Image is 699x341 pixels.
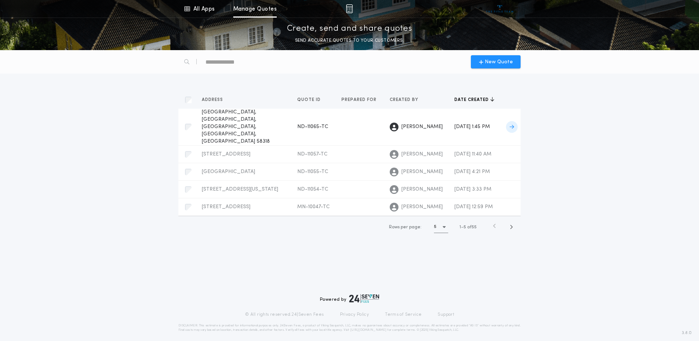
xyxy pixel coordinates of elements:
[434,221,448,233] button: 5
[401,168,443,176] span: [PERSON_NAME]
[401,151,443,158] span: [PERSON_NAME]
[350,329,386,331] a: [URL][DOMAIN_NAME]
[401,186,443,193] span: [PERSON_NAME]
[401,123,443,131] span: [PERSON_NAME]
[460,225,461,229] span: 1
[438,312,454,318] a: Support
[454,151,491,157] span: [DATE] 11:40 AM
[287,23,412,35] p: Create, send and share quotes
[297,187,328,192] span: ND-11054-TC
[178,323,521,332] p: DISCLAIMER: This estimate is provided for informational purposes only. 24|Seven Fees, a product o...
[202,96,228,104] button: Address
[454,124,490,130] span: [DATE] 1:45 PM
[390,96,424,104] button: Created by
[464,225,466,229] span: 5
[467,224,477,231] span: of 55
[346,4,353,13] img: img
[297,97,322,103] span: Quote ID
[454,169,490,175] span: [DATE] 4:21 PM
[202,151,250,157] span: [STREET_ADDRESS]
[297,124,328,130] span: ND-11065-TC
[245,312,324,318] p: © All rights reserved. 24|Seven Fees
[297,96,326,104] button: Quote ID
[682,330,692,336] span: 3.8.0
[349,294,379,303] img: logo
[297,169,328,175] span: ND-11055-TC
[340,312,369,318] a: Privacy Policy
[390,97,420,103] span: Created by
[454,204,493,210] span: [DATE] 12:59 PM
[389,225,422,229] span: Rows per page:
[202,109,270,144] span: [GEOGRAPHIC_DATA], [GEOGRAPHIC_DATA], [GEOGRAPHIC_DATA], [GEOGRAPHIC_DATA], [GEOGRAPHIC_DATA] 58318
[297,204,330,210] span: MN-10047-TC
[385,312,422,318] a: Terms of Service
[295,37,404,44] p: SEND ACCURATE QUOTES TO YOUR CUSTOMERS.
[434,223,437,231] h1: 5
[454,97,490,103] span: Date created
[341,97,378,103] span: Prepared for
[471,55,521,68] button: New Quote
[202,169,255,175] span: [GEOGRAPHIC_DATA]
[320,294,379,303] div: Powered by
[454,96,494,104] button: Date created
[486,5,514,12] img: vs-icon
[297,151,328,157] span: ND-11057-TC
[202,187,278,192] span: [STREET_ADDRESS][US_STATE]
[202,97,224,103] span: Address
[401,203,443,211] span: [PERSON_NAME]
[202,204,250,210] span: [STREET_ADDRESS]
[485,58,513,66] span: New Quote
[454,187,491,192] span: [DATE] 3:33 PM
